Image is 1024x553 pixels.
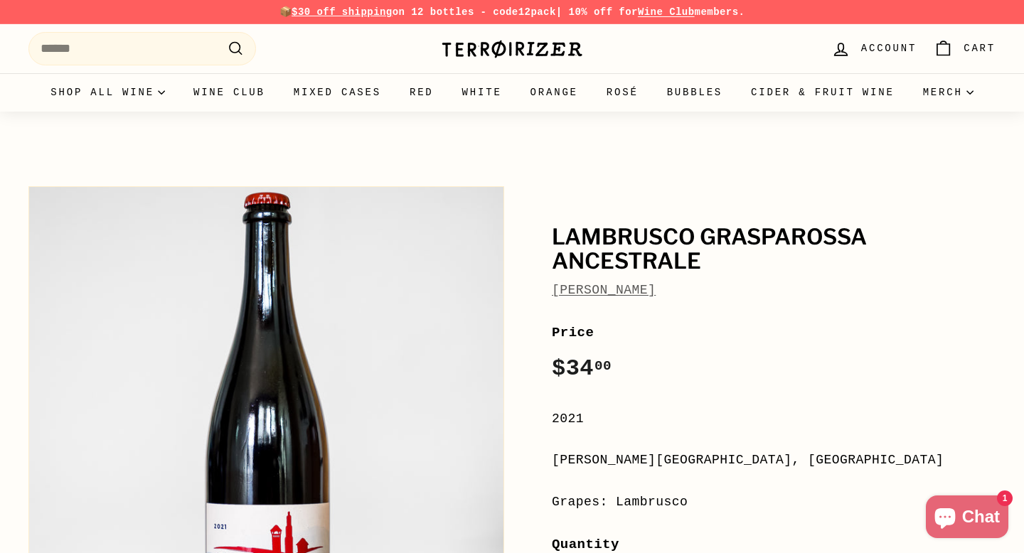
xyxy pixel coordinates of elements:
a: Cart [925,28,1004,70]
a: [PERSON_NAME] [552,283,656,297]
a: Wine Club [179,73,279,112]
div: 2021 [552,409,996,429]
sup: 00 [594,358,612,374]
a: Orange [516,73,592,112]
span: $34 [552,355,612,382]
summary: Shop all wine [36,73,179,112]
strong: 12pack [518,6,556,18]
div: [PERSON_NAME][GEOGRAPHIC_DATA], [GEOGRAPHIC_DATA] [552,450,996,471]
a: Cider & Fruit Wine [737,73,909,112]
label: Price [552,322,996,343]
a: Red [395,73,448,112]
span: Account [861,41,917,56]
inbox-online-store-chat: Shopify online store chat [922,495,1013,542]
h1: Lambrusco Grasparossa Ancestrale [552,225,996,273]
a: Wine Club [638,6,695,18]
div: Grapes: Lambrusco [552,492,996,512]
span: Cart [964,41,996,56]
summary: Merch [909,73,988,112]
a: Account [823,28,925,70]
a: Rosé [592,73,653,112]
span: $30 off shipping [292,6,393,18]
a: Mixed Cases [279,73,395,112]
p: 📦 on 12 bottles - code | 10% off for members. [28,4,996,20]
a: White [448,73,516,112]
a: Bubbles [653,73,737,112]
